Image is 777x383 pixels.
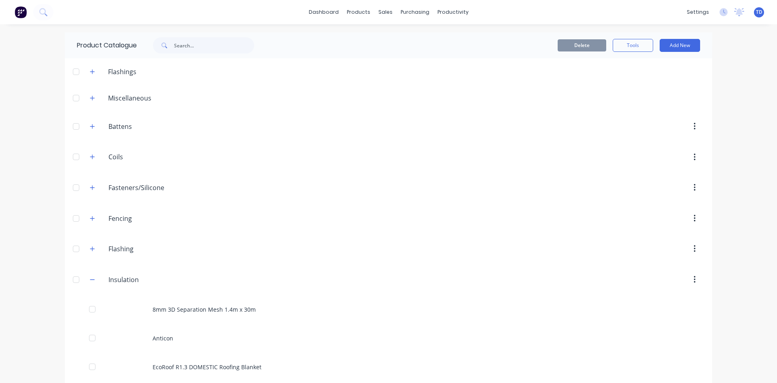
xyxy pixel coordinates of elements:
[433,6,473,18] div: productivity
[397,6,433,18] div: purchasing
[102,67,143,77] div: Flashings
[102,93,158,103] div: Miscellaneous
[108,214,204,223] input: Enter category name
[65,324,712,353] div: Anticon
[558,39,606,51] button: Delete
[613,39,653,52] button: Tools
[108,183,204,193] input: Enter category name
[65,32,137,58] div: Product Catalogue
[108,152,204,162] input: Enter category name
[683,6,713,18] div: settings
[108,244,204,254] input: Enter category name
[374,6,397,18] div: sales
[660,39,700,52] button: Add New
[756,9,762,16] span: TD
[343,6,374,18] div: products
[108,122,204,131] input: Enter category name
[65,353,712,381] div: EcoRoof R1.3 DOMESTIC Roofing Blanket
[65,295,712,324] div: 8mm 3D Separation Mesh 1.4m x 30m
[174,37,254,53] input: Search...
[305,6,343,18] a: dashboard
[108,275,204,285] input: Enter category name
[15,6,27,18] img: Factory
